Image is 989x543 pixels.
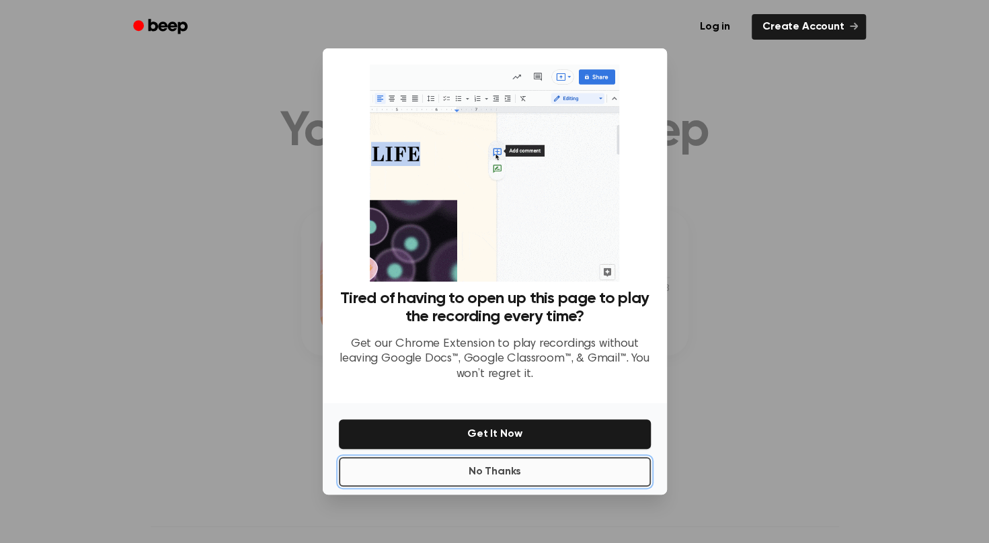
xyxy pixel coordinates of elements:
[339,419,651,449] button: Get It Now
[339,337,651,382] p: Get our Chrome Extension to play recordings without leaving Google Docs™, Google Classroom™, & Gm...
[339,457,651,487] button: No Thanks
[370,65,619,282] img: Beep extension in action
[686,11,744,42] a: Log in
[339,290,651,326] h3: Tired of having to open up this page to play the recording every time?
[752,14,866,40] a: Create Account
[124,14,200,40] a: Beep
